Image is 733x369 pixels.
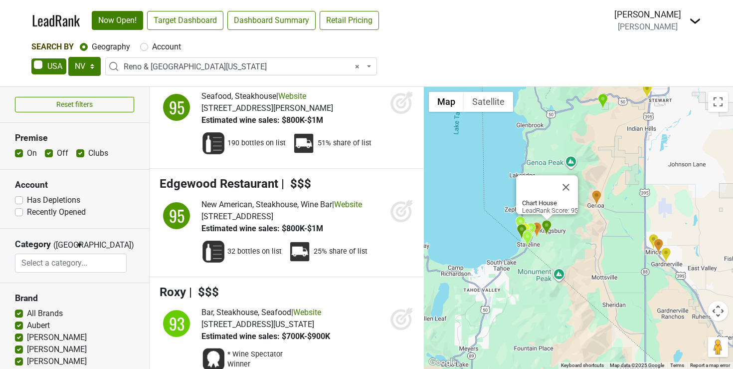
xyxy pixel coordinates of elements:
[31,42,74,51] span: Search By
[318,138,371,148] span: 51% share of list
[227,247,282,257] span: 32 bottles on list
[201,103,333,113] span: [STREET_ADDRESS][PERSON_NAME]
[201,240,225,264] img: Wine List
[27,147,37,159] label: On
[523,229,533,246] div: Lucky Beaver Bar & Burger
[105,57,377,75] span: Reno & Northern Nevada
[532,222,542,238] div: Bruschetta
[27,206,86,218] label: Recently Opened
[554,175,578,199] button: Close
[162,92,191,122] div: 95
[661,247,671,264] div: Battle Born Wine
[27,320,50,332] label: Aubert
[542,220,552,236] div: Chart House
[92,41,130,53] label: Geography
[227,11,316,30] a: Dashboard Summary
[27,344,87,356] label: [PERSON_NAME]
[426,356,459,369] img: Google
[320,11,379,30] a: Retail Pricing
[15,239,51,250] h3: Category
[124,61,365,73] span: Reno & Northern Nevada
[292,131,316,155] img: Percent Distributor Share
[690,363,730,368] a: Report a map error
[201,212,273,221] span: [STREET_ADDRESS]
[517,224,527,240] div: Edgewood Restaurant
[281,177,311,191] span: | $$$
[76,241,83,250] span: ▼
[597,93,608,110] div: Clear Creek Tahoe
[160,199,193,233] img: quadrant_split.svg
[293,308,321,317] a: Website
[591,190,602,206] div: The Pink House
[355,61,360,73] span: Remove all items
[201,224,323,233] span: Estimated wine sales: $800K-$1M
[670,363,684,368] a: Terms (opens in new tab)
[201,131,225,155] img: Wine List
[561,362,604,369] button: Keyboard shortcuts
[27,332,87,344] label: [PERSON_NAME]
[162,309,191,339] div: 93
[314,247,367,257] span: 25% share of list
[53,239,73,254] span: ([GEOGRAPHIC_DATA])
[160,90,193,124] img: quadrant_split.svg
[522,199,557,207] b: Chart House
[15,180,134,190] h3: Account
[614,8,681,21] div: [PERSON_NAME]
[618,22,678,31] span: [PERSON_NAME]
[160,177,278,191] span: Edgewood Restaurant
[201,320,314,329] span: [STREET_ADDRESS][US_STATE]
[201,90,333,102] div: |
[92,11,143,30] a: Now Open!
[522,199,578,214] div: LeadRank Score: 95
[689,15,701,27] img: Dropdown Menu
[201,115,323,125] span: Estimated wine sales: $800K-$1M
[15,133,134,143] h3: Premise
[648,234,659,250] div: Carson Valley Inn
[152,41,181,53] label: Account
[288,240,312,264] img: Percent Distributor Share
[526,222,536,239] div: Dart Beverage Center
[708,301,728,321] button: Map camera controls
[201,91,276,101] span: Seafood, Steakhouse
[426,356,459,369] a: Open this area in Google Maps (opens a new window)
[15,97,134,112] button: Reset filters
[160,307,193,341] img: quadrant_split.svg
[15,254,126,273] input: Select a category...
[227,138,286,148] span: 190 bottles on list
[57,147,68,159] label: Off
[32,10,80,31] a: LeadRank
[429,92,464,112] button: Show street map
[27,308,63,320] label: All Brands
[147,11,223,30] a: Target Dashboard
[27,194,80,206] label: Has Depletions
[642,83,652,99] div: Costco Wholesale
[201,200,332,209] span: New American, Steakhouse, Wine Bar
[201,199,362,211] div: |
[522,231,533,247] div: Harrah's Lake Tahoe
[189,285,219,299] span: | $$$
[201,307,330,319] div: |
[15,293,134,304] h3: Brand
[88,147,108,159] label: Clubs
[201,308,291,317] span: Bar, Steakhouse, Seafood
[515,216,526,232] div: Tahoe Beach Club
[201,332,330,341] span: Estimated wine sales: $700K-$900K
[160,285,186,299] span: Roxy
[520,223,530,239] div: Edgewood Tahoe Weddings
[27,356,87,368] label: [PERSON_NAME]
[162,201,191,231] div: 95
[334,200,362,209] a: Website
[278,91,306,101] a: Website
[464,92,513,112] button: Show satellite imagery
[610,363,664,368] span: Map data ©2025 Google
[708,337,728,357] button: Drag Pegman onto the map to open Street View
[708,92,728,112] button: Toggle fullscreen view
[653,238,664,255] div: Great Basin Brewing Company - Minden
